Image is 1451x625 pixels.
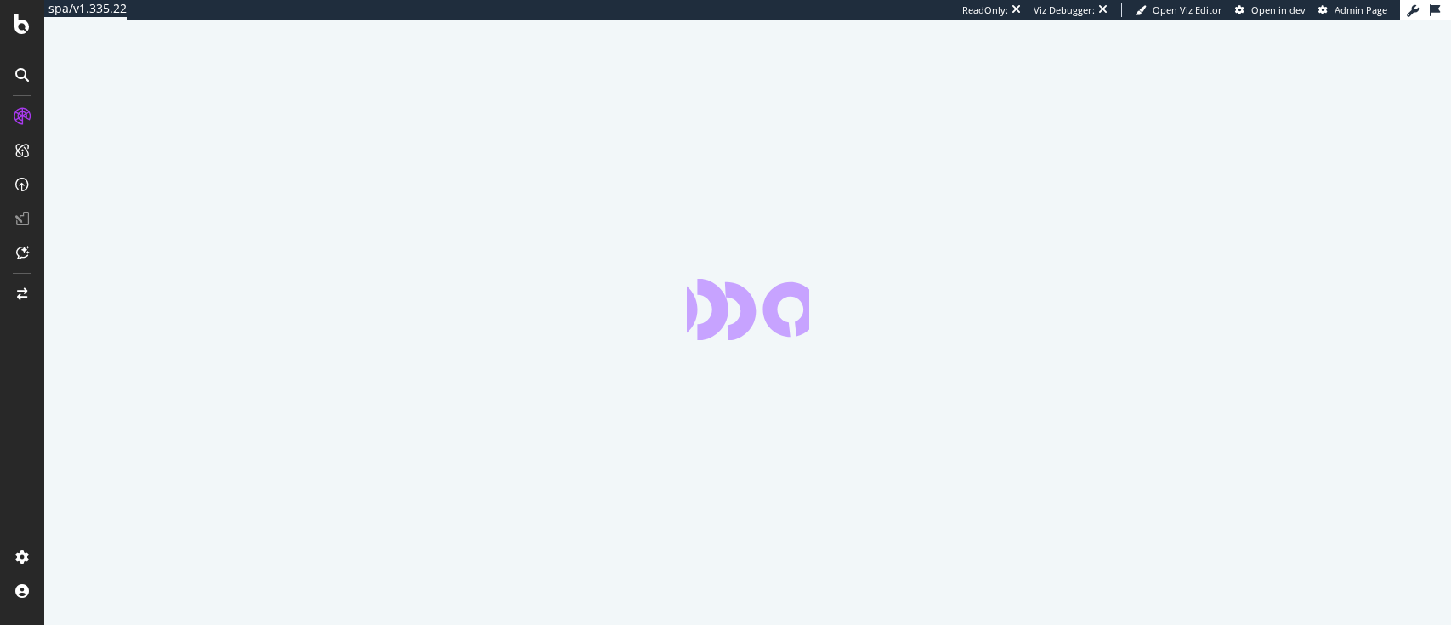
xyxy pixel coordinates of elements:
[1153,3,1222,16] span: Open Viz Editor
[1235,3,1306,17] a: Open in dev
[1251,3,1306,16] span: Open in dev
[1034,3,1095,17] div: Viz Debugger:
[1136,3,1222,17] a: Open Viz Editor
[1335,3,1387,16] span: Admin Page
[687,279,809,340] div: animation
[1318,3,1387,17] a: Admin Page
[962,3,1008,17] div: ReadOnly:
